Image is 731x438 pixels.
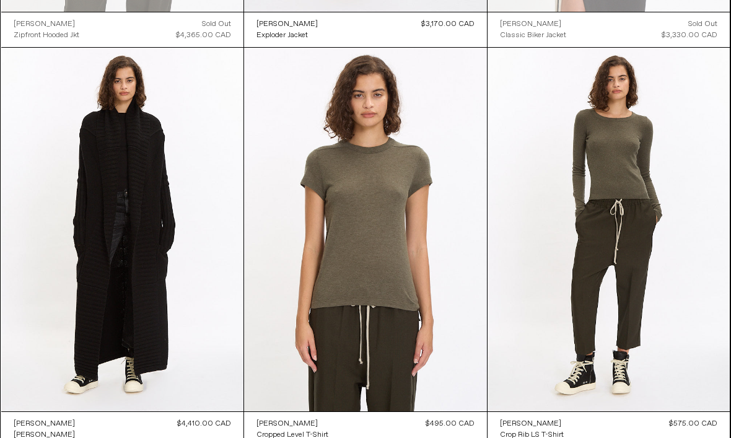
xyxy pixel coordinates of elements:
a: Classic Biker Jacket [500,30,566,41]
img: Rick Owens Crop Rib LS T-Shirt in bosco [488,48,730,411]
div: $575.00 CAD [669,418,717,429]
div: $495.00 CAD [426,418,475,429]
div: [PERSON_NAME] [256,419,318,429]
div: Exploder Jacket [256,30,308,41]
div: $4,365.00 CAD [176,30,231,41]
div: $3,170.00 CAD [421,19,475,30]
img: Rick Owens Maglia Cardigan in black [1,48,244,411]
div: [PERSON_NAME] [500,419,561,429]
div: Sold out [688,19,717,30]
div: Sold out [202,19,231,30]
div: $3,330.00 CAD [662,30,717,41]
a: Zipfront Hooded Jkt [14,30,79,41]
a: Exploder Jacket [256,30,318,41]
a: [PERSON_NAME] [256,19,318,30]
div: [PERSON_NAME] [14,419,75,429]
img: Rick Owens Cropped Level T-Shirt in bosco [244,48,487,412]
div: [PERSON_NAME] [14,19,75,30]
div: $4,410.00 CAD [177,418,231,429]
a: [PERSON_NAME] [500,418,564,429]
a: [PERSON_NAME] [14,418,75,429]
div: [PERSON_NAME] [500,19,561,30]
a: [PERSON_NAME] [500,19,566,30]
a: [PERSON_NAME] [14,19,79,30]
a: [PERSON_NAME] [256,418,328,429]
